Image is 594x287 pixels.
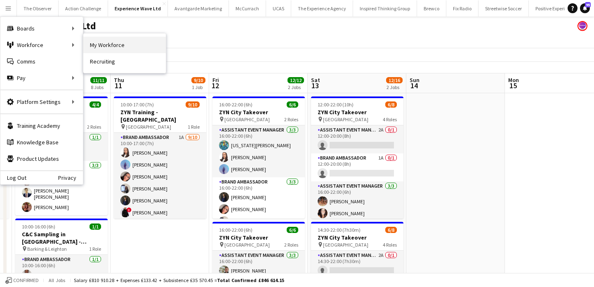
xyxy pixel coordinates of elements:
[284,242,298,248] span: 2 Roles
[446,0,478,16] button: Fix Radio
[74,277,284,283] div: Salary £810 910.28 + Expenses £133.42 + Subsistence £35 570.45 =
[478,0,529,16] button: Streetwise Soccer
[224,242,270,248] span: [GEOGRAPHIC_DATA]
[186,101,200,108] span: 9/10
[212,76,219,84] span: Fri
[0,94,83,110] div: Platform Settings
[383,116,397,122] span: 4 Roles
[288,77,304,83] span: 12/12
[386,77,403,83] span: 12/16
[89,246,101,252] span: 1 Role
[47,277,67,283] span: All jobs
[17,0,59,16] button: The Observer
[83,37,166,53] a: My Workforce
[311,96,403,219] app-job-card: 12:00-22:00 (10h)6/8ZYN City Takeover [GEOGRAPHIC_DATA]4 RolesAssistant Event Manager2A0/112:00-2...
[58,174,83,181] a: Privacy
[385,101,397,108] span: 6/8
[191,77,205,83] span: 9/10
[114,96,206,219] app-job-card: 10:00-17:00 (7h)9/10ZYN Training - [GEOGRAPHIC_DATA] [GEOGRAPHIC_DATA]1 RoleBrand Ambassador1A9/1...
[27,246,67,252] span: Barking & Leighton
[577,21,587,31] app-user-avatar: Florence Watkinson
[83,53,166,70] a: Recruiting
[291,0,353,16] button: The Experience Agency
[188,124,200,130] span: 1 Role
[87,124,101,130] span: 2 Roles
[385,227,397,233] span: 6/8
[0,118,83,134] a: Training Academy
[585,2,591,7] span: 95
[287,101,298,108] span: 6/6
[0,151,83,167] a: Product Updates
[114,76,124,84] span: Thu
[0,174,26,181] a: Log Out
[229,0,266,16] button: McCurrach
[15,255,108,283] app-card-role: Brand Ambassador1/110:00-16:00 (6h)[PERSON_NAME]
[126,124,171,130] span: [GEOGRAPHIC_DATA]
[192,84,205,90] div: 1 Job
[408,81,420,90] span: 14
[508,76,519,84] span: Mon
[120,101,154,108] span: 10:00-17:00 (7h)
[114,108,206,123] h3: ZYN Training - [GEOGRAPHIC_DATA]
[217,277,284,283] span: Total Confirmed £846 614.15
[529,0,582,16] button: Positive Experience
[22,223,55,230] span: 10:00-16:00 (6h)
[507,81,519,90] span: 15
[311,251,403,279] app-card-role: Assistant Event Manager2A0/114:30-22:00 (7h30m)
[15,219,108,283] app-job-card: 10:00-16:00 (6h)1/1C&C Sampling in [GEOGRAPHIC_DATA] - Barking & Leighton Barking & Leighton1 Rol...
[318,101,354,108] span: 12:00-22:00 (10h)
[212,108,305,116] h3: ZYN City Takeover
[90,223,101,230] span: 1/1
[211,81,219,90] span: 12
[4,276,40,285] button: Confirmed
[212,177,305,229] app-card-role: Brand Ambassador3/316:00-22:00 (6h)[PERSON_NAME][PERSON_NAME][PERSON_NAME]
[311,234,403,241] h3: ZYN City Takeover
[284,116,298,122] span: 2 Roles
[323,242,368,248] span: [GEOGRAPHIC_DATA]
[15,231,108,245] h3: C&C Sampling in [GEOGRAPHIC_DATA] - Barking & Leighton
[387,84,402,90] div: 2 Jobs
[353,0,417,16] button: Inspired Thinking Group
[114,133,206,268] app-card-role: Brand Ambassador1A9/1010:00-17:00 (7h)[PERSON_NAME][PERSON_NAME][PERSON_NAME][PERSON_NAME][PERSON...
[168,0,229,16] button: Avantgarde Marketing
[113,81,124,90] span: 11
[90,77,107,83] span: 11/11
[219,101,252,108] span: 16:00-22:00 (6h)
[323,116,368,122] span: [GEOGRAPHIC_DATA]
[15,161,108,215] app-card-role: Brand Ambassador3/310:00-17:00 (7h)[PERSON_NAME][PERSON_NAME] [PERSON_NAME][PERSON_NAME]
[310,81,320,90] span: 13
[311,181,403,233] app-card-role: Assistant Event Manager3/316:00-22:00 (6h)[PERSON_NAME][PERSON_NAME]
[212,125,305,177] app-card-role: Assistant Event Manager3/316:00-22:00 (6h)[US_STATE][PERSON_NAME][PERSON_NAME][PERSON_NAME]
[311,125,403,153] app-card-role: Assistant Event Manager2A0/112:00-20:00 (8h)
[127,207,132,212] span: !
[90,101,101,108] span: 4/4
[212,234,305,241] h3: ZYN City Takeover
[212,96,305,219] app-job-card: 16:00-22:00 (6h)6/6ZYN City Takeover [GEOGRAPHIC_DATA]2 RolesAssistant Event Manager3/316:00-22:0...
[91,84,106,90] div: 8 Jobs
[288,84,304,90] div: 2 Jobs
[266,0,291,16] button: UCAS
[0,134,83,151] a: Knowledge Base
[0,37,83,53] div: Workforce
[311,108,403,116] h3: ZYN City Takeover
[13,278,39,283] span: Confirmed
[311,76,320,84] span: Sat
[219,227,252,233] span: 16:00-22:00 (6h)
[318,227,361,233] span: 14:30-22:00 (7h30m)
[287,227,298,233] span: 6/6
[59,0,108,16] button: Action Challenge
[0,20,83,37] div: Boards
[410,76,420,84] span: Sun
[580,3,590,13] a: 95
[417,0,446,16] button: Brewco
[311,153,403,181] app-card-role: Brand Ambassador1A0/112:00-20:00 (8h)
[224,116,270,122] span: [GEOGRAPHIC_DATA]
[0,53,83,70] a: Comms
[0,70,83,86] div: Pay
[383,242,397,248] span: 4 Roles
[108,0,168,16] button: Experience Wave Ltd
